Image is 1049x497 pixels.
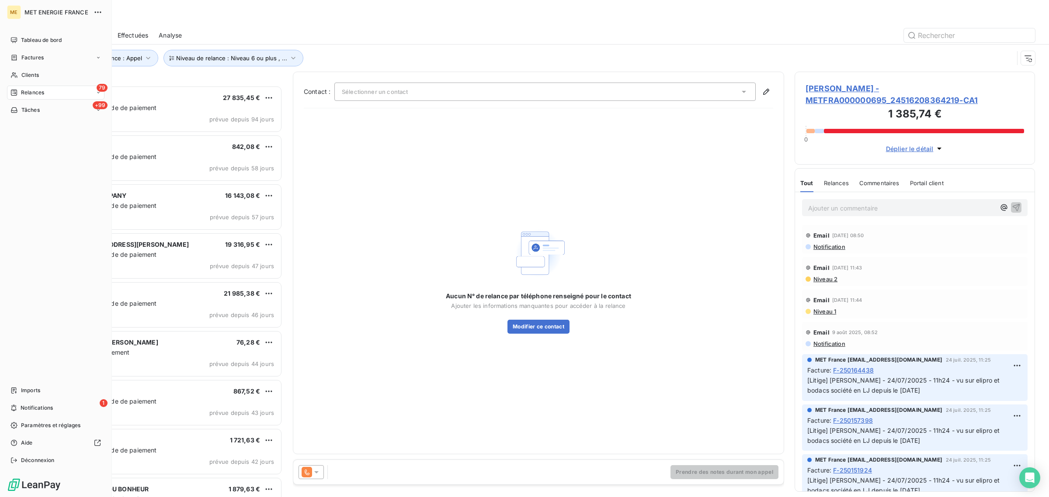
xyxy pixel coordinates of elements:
img: Logo LeanPay [7,478,61,492]
span: 21 985,38 € [224,290,260,297]
button: Niveau de relance : Niveau 6 ou plus , ... [163,50,303,66]
div: ME [7,5,21,19]
span: [DATE] 11:43 [832,265,862,270]
span: Analyse [159,31,182,40]
span: [PERSON_NAME] - METFRA000000695_24516208364219-CA1 [806,83,1024,106]
span: Sélectionner un contact [342,88,408,95]
span: Email [813,264,830,271]
span: Niveau 1 [813,308,836,315]
button: Modifier ce contact [507,320,570,334]
span: Relances [21,89,44,97]
span: Factures [21,54,44,62]
span: Niveau de relance : Niveau 6 ou plus , ... [176,55,287,62]
span: Aide [21,439,33,447]
span: Déplier le détail [886,144,934,153]
span: F-250164438 [833,366,874,375]
button: Prendre des notes durant mon appel [670,465,778,479]
span: MET France [EMAIL_ADDRESS][DOMAIN_NAME] [815,456,942,464]
span: SDC [STREET_ADDRESS][PERSON_NAME] [62,241,189,248]
span: Portail client [910,179,944,186]
span: prévue depuis 57 jours [210,214,274,221]
span: Paramètres et réglages [21,421,80,429]
span: [Litige] [PERSON_NAME] - 24/07/20025 - 11h24 - vu sur elipro et bodacs société en LJ depuis le [D... [807,476,1002,494]
span: [DATE] 11:44 [832,297,862,303]
span: prévue depuis 58 jours [209,165,274,172]
span: MET ENERGIE FRANCE [24,9,88,16]
span: prévue depuis 46 jours [209,311,274,318]
span: Notifications [21,404,53,412]
span: Facture : [807,416,831,425]
span: Niveau 2 [813,276,837,283]
span: Tableau de bord [21,36,62,44]
span: 24 juil. 2025, 11:25 [946,357,991,362]
span: 0 [804,136,808,143]
span: [Litige] [PERSON_NAME] - 24/07/20025 - 11h24 - vu sur elipro et bodacs société en LJ depuis le [D... [807,376,1002,394]
span: 1 879,63 € [229,485,261,493]
span: Aucun N° de relance par téléphone renseigné pour le contact [446,292,631,300]
span: 24 juil. 2025, 11:25 [946,457,991,462]
span: prévue depuis 42 jours [209,458,274,465]
span: Déconnexion [21,456,55,464]
span: Clients [21,71,39,79]
div: Open Intercom Messenger [1019,467,1040,488]
span: 1 721,63 € [230,436,261,444]
label: Contact : [304,87,334,96]
span: prévue depuis 94 jours [209,116,274,123]
span: Ajouter les informations manquantes pour accéder à la relance [451,302,625,309]
a: Aide [7,436,104,450]
span: Effectuées [118,31,149,40]
span: Relances [824,179,849,186]
span: 19 316,95 € [225,241,260,248]
input: Rechercher [904,28,1035,42]
span: Facture : [807,466,831,475]
span: F-250151924 [833,466,872,475]
span: [Litige] [PERSON_NAME] - 24/07/20025 - 11h24 - vu sur elipro et bodacs société en LJ depuis le [D... [807,427,1002,444]
img: Empty state [511,225,566,281]
span: Email [813,297,830,304]
span: Notification [813,340,845,347]
span: 9 août 2025, 08:52 [832,330,878,335]
span: Notification [813,243,845,250]
span: Email [813,232,830,239]
span: Facture : [807,366,831,375]
span: F-250157398 [833,416,873,425]
span: MET France [EMAIL_ADDRESS][DOMAIN_NAME] [815,406,942,414]
span: Tout [800,179,813,186]
span: MET France [EMAIL_ADDRESS][DOMAIN_NAME] [815,356,942,364]
span: 76,28 € [236,338,260,346]
span: Tâches [21,106,40,114]
span: 79 [97,84,108,92]
span: Imports [21,387,40,394]
span: Email [813,329,830,336]
span: 1 [100,399,108,407]
span: 16 143,08 € [225,192,260,199]
span: [DATE] 08:50 [832,233,864,238]
span: prévue depuis 44 jours [209,360,274,367]
span: 24 juil. 2025, 11:25 [946,407,991,413]
span: 867,52 € [233,387,260,395]
button: Déplier le détail [883,144,947,154]
h3: 1 385,74 € [806,106,1024,124]
span: 842,08 € [232,143,260,150]
span: Commentaires [859,179,900,186]
div: grid [42,86,282,497]
span: 27 835,45 € [223,94,260,101]
span: prévue depuis 47 jours [210,262,274,269]
span: prévue depuis 43 jours [209,409,274,416]
span: +99 [93,101,108,109]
